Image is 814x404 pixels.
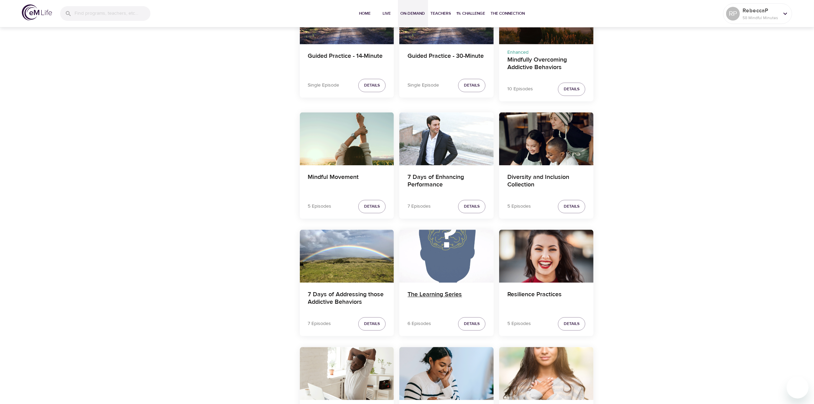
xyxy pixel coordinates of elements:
button: Resilience Practices [499,230,593,283]
span: Details [564,203,579,210]
p: 58 Mindful Minutes [743,15,779,21]
p: 5 Episodes [507,320,531,327]
p: 7 Episodes [408,203,431,210]
button: Diversity and Inclusion Collection [499,112,593,165]
p: 10 Episodes [507,86,533,93]
h4: 7 Days of Enhancing Performance [408,173,485,190]
h4: Guided Practice - 14-Minute [308,52,386,69]
h4: Guided Practice - 30-Minute [408,52,485,69]
p: 7 Episodes [308,320,331,327]
img: logo [22,4,52,21]
span: Details [364,203,380,210]
h4: Mindful Movement [308,173,386,190]
p: 6 Episodes [408,320,431,327]
span: Live [379,10,395,17]
h4: Mindfully Overcoming Addictive Behaviors [507,56,585,73]
button: Details [458,79,485,92]
span: The Connection [491,10,525,17]
h4: Diversity and Inclusion Collection [507,173,585,190]
button: Details [558,82,585,96]
p: Single Episode [408,82,439,89]
button: The Learning Series [399,230,494,283]
span: Details [564,86,579,93]
p: 5 Episodes [507,203,531,210]
h4: Resilience Practices [507,291,585,307]
button: 7 Days of Enhancing Performance [399,112,494,165]
span: Details [464,320,480,327]
button: Chair Yoga [300,347,394,400]
span: Details [564,320,579,327]
span: Details [464,82,480,89]
div: RP [726,7,740,21]
span: On-Demand [401,10,425,17]
span: Details [364,82,380,89]
button: Cultivating Compassion [499,347,593,400]
button: Details [558,200,585,213]
button: 7 Days of Living with Ease [399,347,494,400]
p: Single Episode [308,82,339,89]
p: 5 Episodes [308,203,332,210]
span: Details [364,320,380,327]
span: 1% Challenge [457,10,485,17]
p: RebeccaP [743,6,779,15]
button: Mindful Movement [300,112,394,165]
button: Details [358,317,386,330]
button: 7 Days of Addressing those Addictive Behaviors [300,230,394,283]
button: Details [358,79,386,92]
button: Details [458,200,485,213]
button: Details [358,200,386,213]
h4: The Learning Series [408,291,485,307]
span: Teachers [431,10,451,17]
span: Details [464,203,480,210]
button: Details [458,317,485,330]
button: Details [558,317,585,330]
span: Enhanced [507,49,529,55]
input: Find programs, teachers, etc... [75,6,150,21]
iframe: Button to launch messaging window [787,377,809,399]
span: Home [357,10,373,17]
h4: 7 Days of Addressing those Addictive Behaviors [308,291,386,307]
